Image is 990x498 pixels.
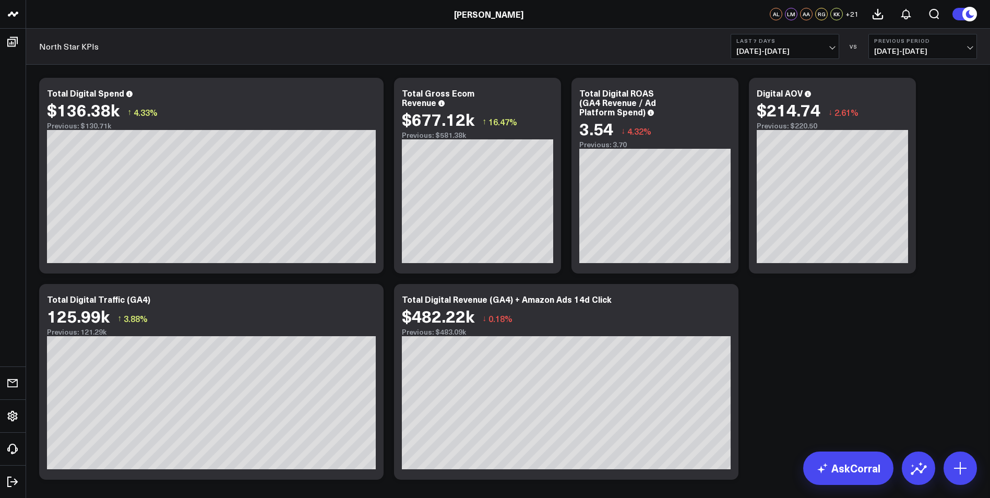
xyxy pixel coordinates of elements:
b: Last 7 Days [736,38,833,44]
span: ↓ [828,105,832,119]
div: AL [770,8,782,20]
b: Previous Period [874,38,971,44]
div: $136.38k [47,100,120,119]
button: Previous Period[DATE]-[DATE] [868,34,977,59]
div: KK [830,8,843,20]
span: 16.47% [488,116,517,127]
span: + 21 [845,10,858,18]
span: 4.33% [134,106,158,118]
span: [DATE] - [DATE] [736,47,833,55]
div: 125.99k [47,306,110,325]
span: ↑ [117,312,122,325]
div: VS [844,43,863,50]
div: Previous: $220.50 [757,122,908,130]
div: AA [800,8,813,20]
div: $214.74 [757,100,820,119]
button: Last 7 Days[DATE]-[DATE] [731,34,839,59]
a: [PERSON_NAME] [454,8,523,20]
span: [DATE] - [DATE] [874,47,971,55]
div: $482.22k [402,306,474,325]
span: 3.88% [124,313,148,324]
span: ↑ [127,105,132,119]
span: ↓ [621,124,625,138]
div: Previous: $130.71k [47,122,376,130]
div: RG [815,8,828,20]
span: ↓ [482,312,486,325]
div: Total Digital Spend [47,87,124,99]
a: AskCorral [803,452,893,485]
div: LM [785,8,797,20]
div: Total Digital Traffic (GA4) [47,293,150,305]
div: Total Gross Ecom Revenue [402,87,474,108]
div: Previous: $483.09k [402,328,731,336]
button: +21 [845,8,858,20]
div: Previous: 121.29k [47,328,376,336]
span: 4.32% [627,125,651,137]
div: Previous: 3.70 [579,140,731,149]
div: $677.12k [402,110,474,128]
span: 0.18% [488,313,512,324]
div: Total Digital ROAS (GA4 Revenue / Ad Platform Spend) [579,87,656,117]
div: Digital AOV [757,87,803,99]
div: 3.54 [579,119,613,138]
span: ↑ [482,115,486,128]
div: Previous: $581.38k [402,131,553,139]
div: Total Digital Revenue (GA4) + Amazon Ads 14d Click [402,293,612,305]
a: North Star KPIs [39,41,99,52]
span: 2.61% [834,106,858,118]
